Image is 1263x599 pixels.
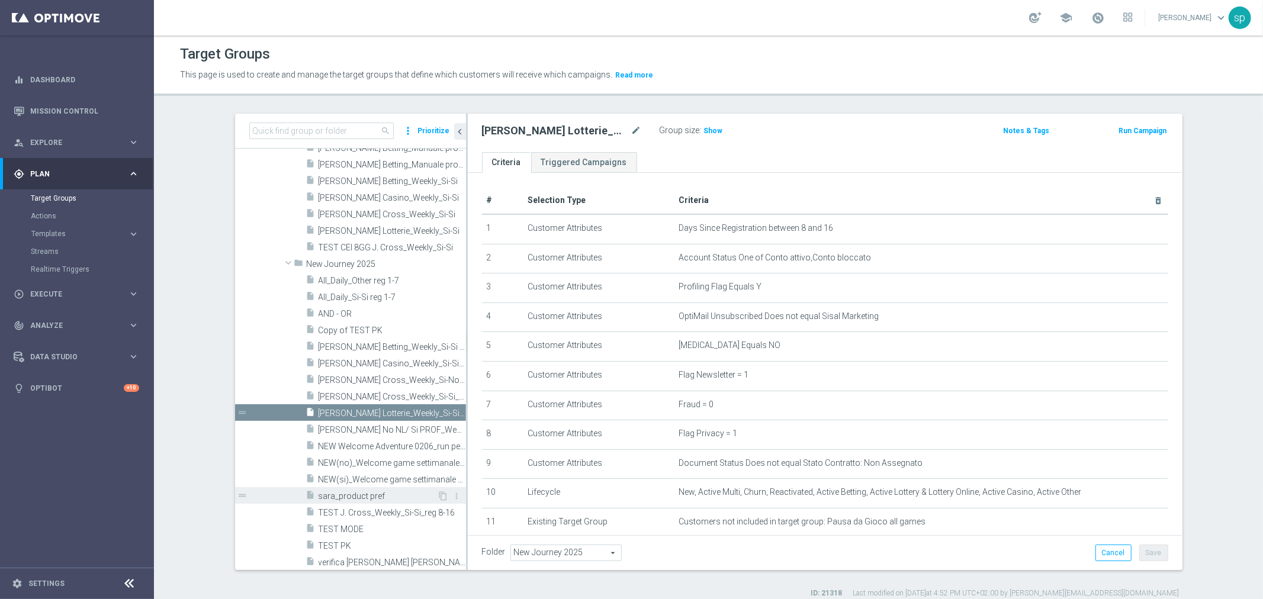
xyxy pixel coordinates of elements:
[306,308,316,321] i: insert_drive_file
[319,458,466,468] span: NEW(no)_Welcome game settimanale 2025
[679,253,871,263] span: Account Status One of Conto attivo,Conto bloccato
[439,491,448,501] i: Duplicate Target group
[403,123,414,139] i: more_vert
[306,374,316,388] i: insert_drive_file
[523,273,674,303] td: Customer Attributes
[31,207,153,225] div: Actions
[319,541,466,551] span: TEST PK
[1002,124,1050,137] button: Notes & Tags
[128,320,139,331] i: keyboard_arrow_right
[700,125,702,136] label: :
[31,247,123,256] a: Streams
[124,384,139,392] div: +10
[482,449,523,479] td: 9
[482,273,523,303] td: 3
[454,123,466,140] button: chevron_left
[28,580,65,587] a: Settings
[31,265,123,274] a: Realtime Triggers
[523,479,674,508] td: Lifecycle
[523,361,674,391] td: Customer Attributes
[319,425,466,435] span: J. No NL/ Si PROF_Weekly_reg 8-16
[811,588,843,598] label: ID: 21318
[31,229,140,239] button: Templates keyboard_arrow_right
[679,458,923,468] span: Document Status Does not equal Stato Contratto: Non Assegnato
[13,75,140,85] button: equalizer Dashboard
[128,228,139,240] i: keyboard_arrow_right
[13,107,140,116] button: Mission Control
[14,320,128,331] div: Analyze
[306,440,316,454] i: insert_drive_file
[31,243,153,260] div: Streams
[30,353,128,360] span: Data Studio
[319,326,466,336] span: Copy of TEST PK
[31,194,123,203] a: Target Groups
[319,243,466,253] span: TEST CEI 8GG J. Cross_Weekly_Si-Si
[523,508,674,537] td: Existing Target Group
[319,442,466,452] span: NEW Welcome Adventure 0206_run per NPPL
[679,487,1081,497] span: New, Active Multi, Churn, Reactivated, Active Betting, Active Lottery & Lottery Online, Active Ca...
[523,187,674,214] th: Selection Type
[455,126,466,137] i: chevron_left
[482,332,523,362] td: 5
[306,159,316,172] i: insert_drive_file
[31,225,153,243] div: Templates
[381,126,391,136] span: search
[14,352,128,362] div: Data Studio
[14,289,128,299] div: Execute
[482,244,523,273] td: 2
[14,169,128,179] div: Plan
[523,302,674,332] td: Customer Attributes
[319,226,466,236] span: J. Lotterie_Weekly_Si-Si
[14,289,24,299] i: play_circle_outline
[452,491,462,501] i: more_vert
[482,152,531,173] a: Criteria
[614,69,654,82] button: Read more
[128,288,139,299] i: keyboard_arrow_right
[319,276,466,286] span: All_Daily_Other reg 1-7
[14,95,139,127] div: Mission Control
[679,311,879,321] span: OptiMail Unsubscribed Does not equal Sisal Marketing
[30,139,128,146] span: Explore
[1117,124,1168,137] button: Run Campaign
[482,361,523,391] td: 6
[1139,545,1168,561] button: Save
[31,230,128,237] div: Templates
[13,289,140,299] div: play_circle_outline Execute keyboard_arrow_right
[482,302,523,332] td: 4
[306,391,316,404] i: insert_drive_file
[319,210,466,220] span: J. Cross_Weekly_Si-Si
[30,372,124,404] a: Optibot
[319,508,466,518] span: TEST J. Cross_Weekly_Si-Si_reg 8-16
[1154,196,1164,205] i: delete_forever
[679,429,737,439] span: Flag Privacy = 1
[306,474,316,487] i: insert_drive_file
[14,75,24,85] i: equalizer
[319,176,466,186] span: J. Betting_Weekly_Si-Si
[482,187,523,214] th: #
[30,95,139,127] a: Mission Control
[306,324,316,338] i: insert_drive_file
[319,375,466,385] span: J. Cross_Weekly_Si-No_reg 8-16
[14,320,24,331] i: track_changes
[319,392,466,402] span: J. Cross_Weekly_Si-Si_reg 8-16
[306,407,316,421] i: insert_drive_file
[306,142,316,156] i: insert_drive_file
[482,420,523,450] td: 8
[482,508,523,537] td: 11
[523,391,674,420] td: Customer Attributes
[523,332,674,362] td: Customer Attributes
[128,168,139,179] i: keyboard_arrow_right
[306,208,316,222] i: insert_drive_file
[523,449,674,479] td: Customer Attributes
[306,175,316,189] i: insert_drive_file
[306,523,316,537] i: insert_drive_file
[306,490,316,504] i: insert_drive_file
[319,524,466,534] span: TEST MODE
[31,260,153,278] div: Realtime Triggers
[31,230,116,237] span: Templates
[679,195,709,205] span: Criteria
[482,214,523,244] td: 1
[679,340,780,350] span: [MEDICAL_DATA] Equals NO
[14,383,24,394] i: lightbulb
